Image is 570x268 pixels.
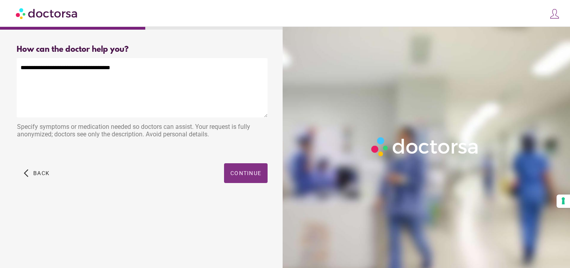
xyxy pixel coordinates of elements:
[549,8,560,19] img: icons8-customer-100.png
[17,45,268,54] div: How can the doctor help you?
[557,194,570,208] button: Your consent preferences for tracking technologies
[230,170,261,176] span: Continue
[224,163,268,183] button: Continue
[368,134,482,159] img: Logo-Doctorsa-trans-White-partial-flat.png
[21,163,53,183] button: arrow_back_ios Back
[16,4,78,22] img: Doctorsa.com
[17,119,268,144] div: Specify symptoms or medication needed so doctors can assist. Your request is fully anonymized; do...
[33,170,49,176] span: Back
